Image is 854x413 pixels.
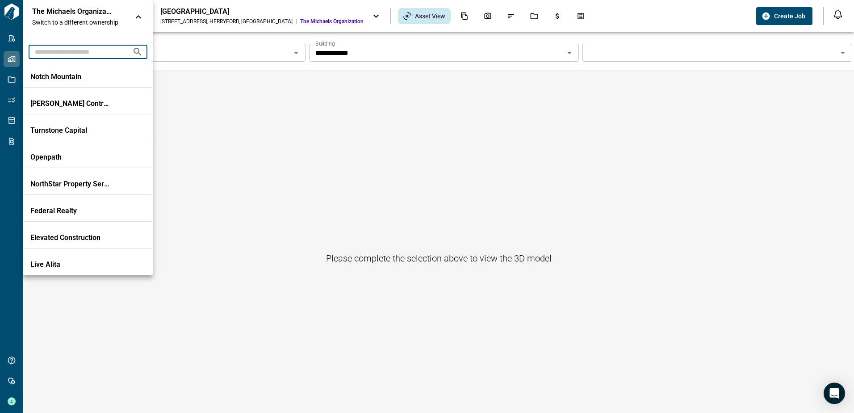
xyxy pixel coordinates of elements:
[30,153,111,162] p: Openpath
[824,383,845,404] div: Open Intercom Messenger
[30,72,111,81] p: Notch Mountain
[30,233,111,242] p: Elevated Construction
[32,18,126,27] span: Switch to a different ownership
[32,7,113,16] p: The Michaels Organization
[30,99,111,108] p: [PERSON_NAME] Contracting
[129,43,147,61] button: Search organizations
[30,180,111,189] p: NorthStar Property Services
[30,126,111,135] p: Turnstone Capital
[30,260,111,269] p: Live Alita
[30,206,111,215] p: Federal Realty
